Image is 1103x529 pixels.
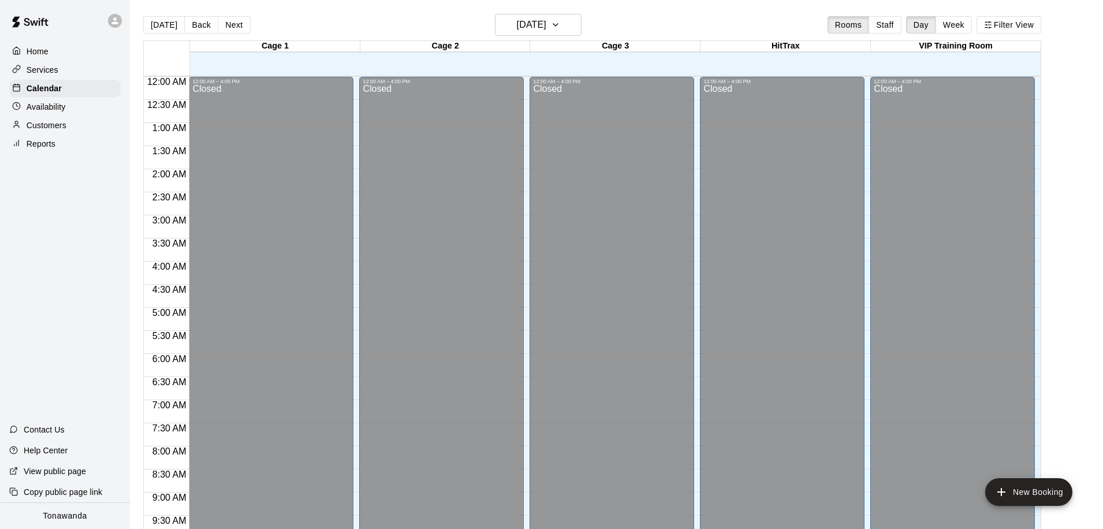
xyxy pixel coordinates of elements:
span: 7:30 AM [150,423,189,433]
span: 8:00 AM [150,446,189,456]
p: Home [27,46,49,57]
span: 3:00 AM [150,215,189,225]
span: 12:30 AM [144,100,189,110]
p: Copy public page link [24,486,102,498]
span: 2:00 AM [150,169,189,179]
button: [DATE] [143,16,185,33]
span: 4:00 AM [150,262,189,271]
span: 8:30 AM [150,470,189,479]
div: 12:00 AM – 4:00 PM [874,79,1031,84]
p: View public page [24,465,86,477]
button: Back [184,16,218,33]
button: Staff [869,16,901,33]
button: [DATE] [495,14,582,36]
button: Next [218,16,250,33]
a: Customers [9,117,121,134]
span: 6:30 AM [150,377,189,387]
div: 12:00 AM – 4:00 PM [703,79,861,84]
span: 12:00 AM [144,77,189,87]
button: add [985,478,1072,506]
span: 1:00 AM [150,123,189,133]
h6: [DATE] [517,17,546,33]
span: 5:30 AM [150,331,189,341]
a: Home [9,43,121,60]
span: 9:00 AM [150,493,189,502]
button: Week [936,16,972,33]
span: 9:30 AM [150,516,189,526]
a: Reports [9,135,121,152]
div: 12:00 AM – 4:00 PM [363,79,520,84]
div: Cage 2 [360,41,531,52]
span: 6:00 AM [150,354,189,364]
button: Rooms [828,16,869,33]
span: 1:30 AM [150,146,189,156]
span: 3:30 AM [150,239,189,248]
p: Tonawanda [43,510,87,522]
p: Availability [27,101,66,113]
p: Help Center [24,445,68,456]
p: Contact Us [24,424,65,435]
div: 12:00 AM – 4:00 PM [192,79,350,84]
p: Reports [27,138,55,150]
a: Services [9,61,121,79]
div: 12:00 AM – 4:00 PM [533,79,691,84]
a: Availability [9,98,121,116]
div: Cage 3 [530,41,700,52]
div: Cage 1 [190,41,360,52]
span: 5:00 AM [150,308,189,318]
span: 7:00 AM [150,400,189,410]
span: 2:30 AM [150,192,189,202]
a: Calendar [9,80,121,97]
div: HitTrax [700,41,871,52]
span: 4:30 AM [150,285,189,295]
button: Day [906,16,936,33]
p: Services [27,64,58,76]
p: Customers [27,120,66,131]
div: VIP Training Room [871,41,1041,52]
button: Filter View [977,16,1041,33]
p: Calendar [27,83,62,94]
